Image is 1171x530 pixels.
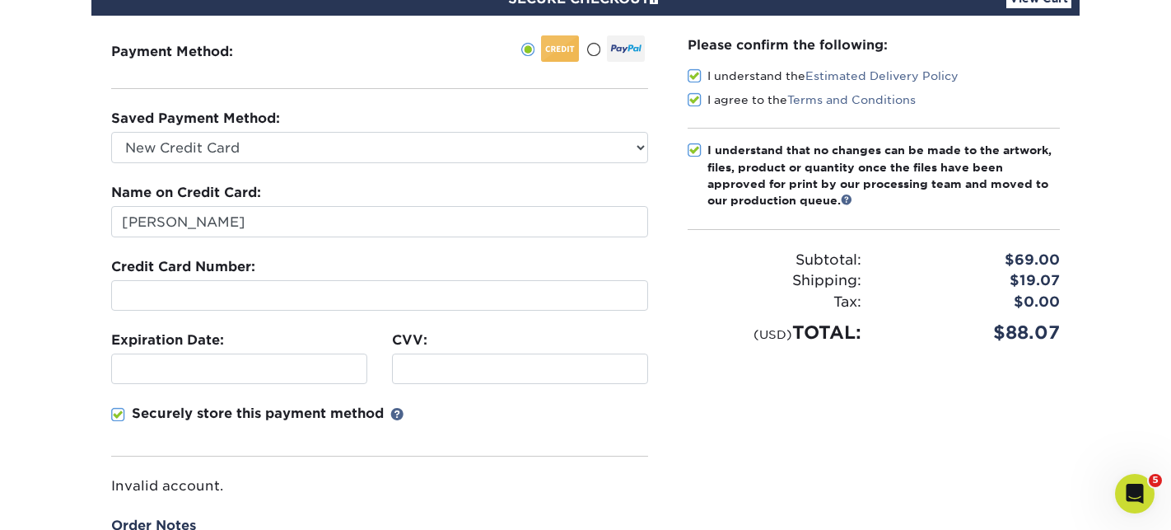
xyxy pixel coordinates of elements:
div: $0.00 [874,292,1072,313]
div: TOTAL: [675,319,874,346]
label: I agree to the [688,91,916,108]
div: Shipping: [675,270,874,292]
div: $88.07 [874,319,1072,346]
label: Saved Payment Method: [111,109,280,129]
label: I understand the [688,68,959,84]
div: I understand that no changes can be made to the artwork, files, product or quantity once the file... [707,142,1060,209]
iframe: Secure CVC input frame [399,361,641,377]
p: Invalid account. [111,476,648,496]
a: Terms and Conditions [787,93,916,106]
iframe: Intercom live chat [1115,474,1155,514]
iframe: Secure card number input frame [119,288,641,303]
label: Credit Card Number: [111,257,255,277]
label: Expiration Date: [111,331,224,350]
div: $69.00 [874,250,1072,271]
div: Please confirm the following: [688,35,1060,54]
div: Tax: [675,292,874,313]
input: First & Last Name [111,206,648,237]
label: CVV: [392,331,427,350]
div: Subtotal: [675,250,874,271]
iframe: Google Customer Reviews [1035,485,1171,530]
a: Estimated Delivery Policy [805,69,959,82]
iframe: Secure expiration date input frame [119,361,360,377]
div: $19.07 [874,270,1072,292]
h3: Payment Method: [111,44,273,59]
span: 5 [1149,474,1162,487]
label: Name on Credit Card: [111,183,261,203]
p: Securely store this payment method [132,404,384,424]
small: (USD) [753,327,792,341]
